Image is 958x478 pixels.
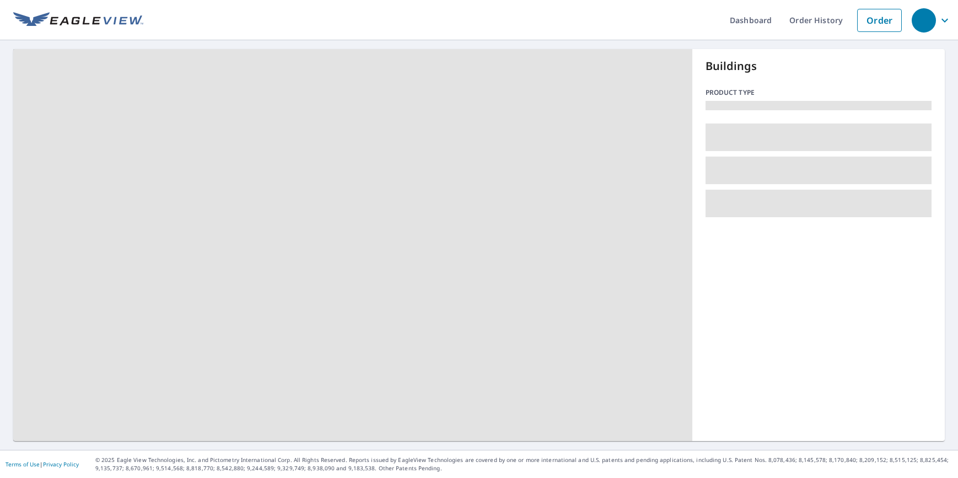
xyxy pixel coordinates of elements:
a: Privacy Policy [43,460,79,468]
p: | [6,461,79,468]
p: Product type [706,88,932,98]
p: Buildings [706,58,932,74]
p: © 2025 Eagle View Technologies, Inc. and Pictometry International Corp. All Rights Reserved. Repo... [95,456,952,472]
a: Terms of Use [6,460,40,468]
a: Order [857,9,902,32]
img: EV Logo [13,12,143,29]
